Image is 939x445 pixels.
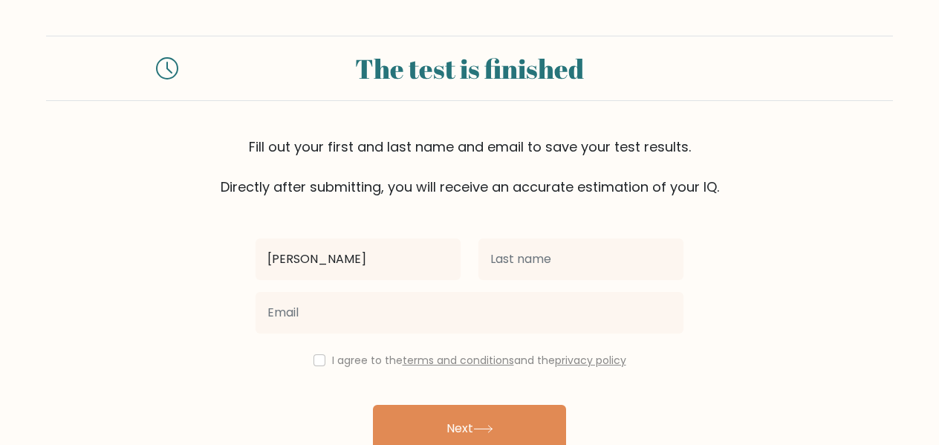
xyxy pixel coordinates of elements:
[196,48,743,88] div: The test is finished
[46,137,893,197] div: Fill out your first and last name and email to save your test results. Directly after submitting,...
[332,353,626,368] label: I agree to the and the
[555,353,626,368] a: privacy policy
[478,238,683,280] input: Last name
[256,292,683,334] input: Email
[403,353,514,368] a: terms and conditions
[256,238,461,280] input: First name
